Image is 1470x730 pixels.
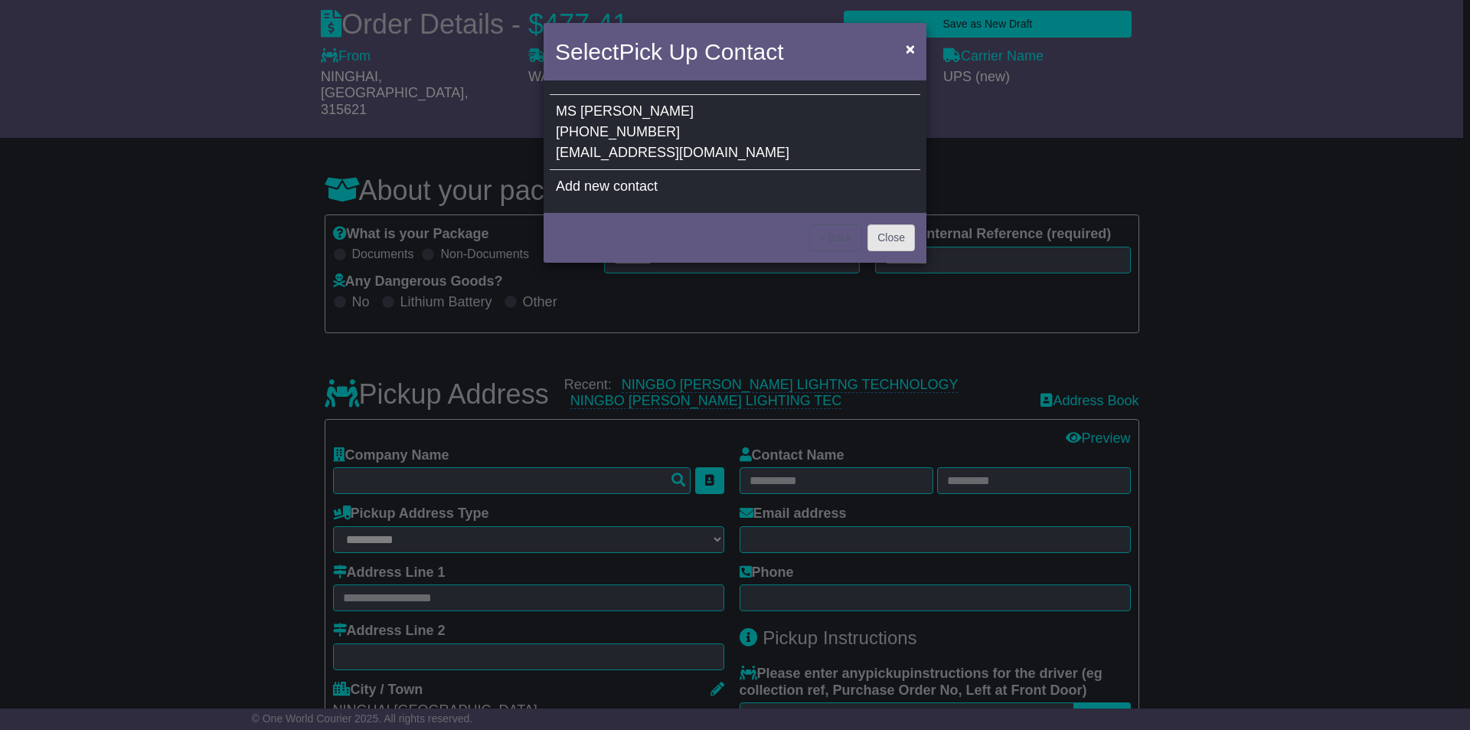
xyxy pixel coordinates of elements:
span: × [906,40,915,57]
h4: Select [555,34,783,69]
span: Contact [704,39,783,64]
span: [PHONE_NUMBER] [556,124,680,139]
button: Close [898,33,923,64]
span: Add new contact [556,178,658,194]
span: [EMAIL_ADDRESS][DOMAIN_NAME] [556,145,789,160]
span: MS [556,103,577,119]
span: Pick Up [619,39,697,64]
button: < Back [809,224,862,251]
span: [PERSON_NAME] [580,103,694,119]
button: Close [867,224,915,251]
